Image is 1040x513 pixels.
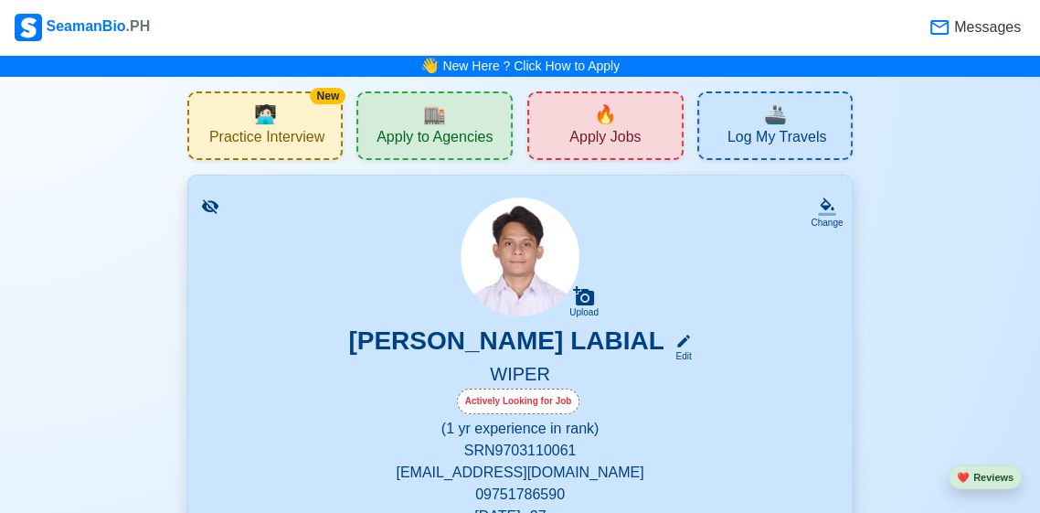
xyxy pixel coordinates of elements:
p: (1 yr experience in rank) [210,418,831,440]
h5: WIPER [210,363,831,389]
div: SeamanBio [15,14,150,41]
span: Log My Travels [727,128,826,151]
div: New [310,88,345,104]
button: heartReviews [949,465,1022,490]
span: Apply to Agencies [377,128,493,151]
span: agencies [423,101,446,128]
span: Practice Interview [209,128,324,151]
span: .PH [126,18,151,34]
span: Apply Jobs [569,128,641,151]
span: travel [764,101,787,128]
img: Logo [15,14,42,41]
div: Actively Looking for Job [457,389,580,414]
span: Messages [950,16,1021,38]
h3: [PERSON_NAME] LABIAL [348,326,663,363]
span: bell [419,54,440,78]
p: [EMAIL_ADDRESS][DOMAIN_NAME] [210,462,831,484]
div: Upload [569,307,599,318]
div: Change [811,216,843,230]
span: heart [957,472,970,483]
div: Edit [668,349,692,363]
p: SRN 9703110061 [210,440,831,462]
span: interview [254,101,277,128]
span: new [594,101,617,128]
a: New Here ? Click How to Apply [442,59,620,73]
p: 09751786590 [210,484,831,506]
